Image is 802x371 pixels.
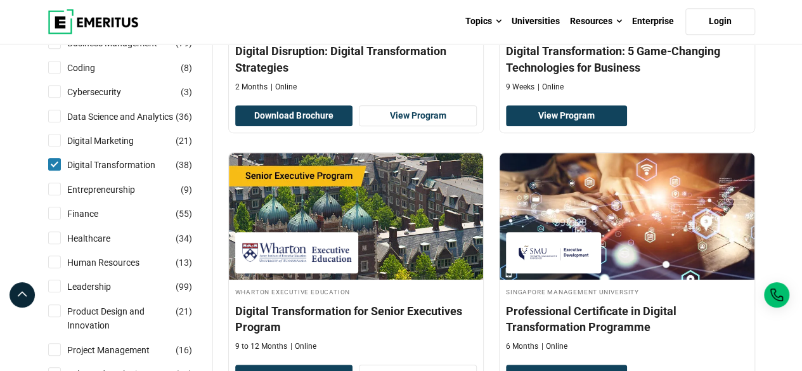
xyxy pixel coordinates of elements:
a: Coding [67,61,120,75]
a: Data Science and Analytics [67,110,198,124]
a: Human Resources [67,256,165,270]
p: Online [271,82,297,93]
span: 3 [184,87,189,97]
span: ( ) [181,183,192,197]
img: Professional Certificate in Digital Transformation Programme | Online Digital Transformation Course [500,153,754,280]
p: 9 to 12 Months [235,341,287,352]
span: 38 [179,160,189,170]
h4: Digital Transformation for Senior Executives Program [235,303,477,335]
a: View Program [506,105,627,127]
a: Digital Transformation Course by Singapore Management University - Singapore Management Universit... [500,153,754,358]
a: Digital Transformation Course by Wharton Executive Education - Wharton Executive Education Wharto... [229,153,484,358]
span: ( ) [176,280,192,294]
span: ( ) [181,85,192,99]
h4: Digital Transformation: 5 Game-Changing Technologies for Business [506,43,748,75]
span: ( ) [176,304,192,318]
span: 36 [179,112,189,122]
a: Entrepreneurship [67,183,160,197]
span: ( ) [176,134,192,148]
span: 8 [184,63,189,73]
a: Digital Marketing [67,134,159,148]
span: 16 [179,345,189,355]
a: Product Design and Innovation [67,304,200,333]
span: 21 [179,306,189,316]
img: Digital Transformation for Senior Executives Program | Online Digital Transformation Course [229,153,484,280]
img: Singapore Management University [512,238,595,267]
span: 34 [179,233,189,244]
span: ( ) [176,207,192,221]
p: 6 Months [506,341,538,352]
span: ( ) [176,231,192,245]
h4: Professional Certificate in Digital Transformation Programme [506,303,748,335]
a: Leadership [67,280,136,294]
span: 13 [179,257,189,268]
span: 99 [179,282,189,292]
h4: Wharton Executive Education [235,286,477,297]
button: Download Brochure [235,105,353,127]
h4: Singapore Management University [506,286,748,297]
span: ( ) [176,343,192,357]
p: Online [538,82,564,93]
span: ( ) [176,256,192,270]
a: Cybersecurity [67,85,146,99]
p: 2 Months [235,82,268,93]
p: Online [541,341,567,352]
a: Project Management [67,343,175,357]
span: 55 [179,209,189,219]
span: 21 [179,136,189,146]
a: View Program [359,105,477,127]
p: 9 Weeks [506,82,534,93]
a: Login [685,8,755,35]
img: Wharton Executive Education [242,238,352,267]
a: Finance [67,207,124,221]
span: ( ) [176,110,192,124]
span: ( ) [181,61,192,75]
p: Online [290,341,316,352]
a: Digital Transformation [67,158,181,172]
span: 9 [184,185,189,195]
span: ( ) [176,158,192,172]
a: Healthcare [67,231,136,245]
h4: Digital Disruption: Digital Transformation Strategies [235,43,477,75]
